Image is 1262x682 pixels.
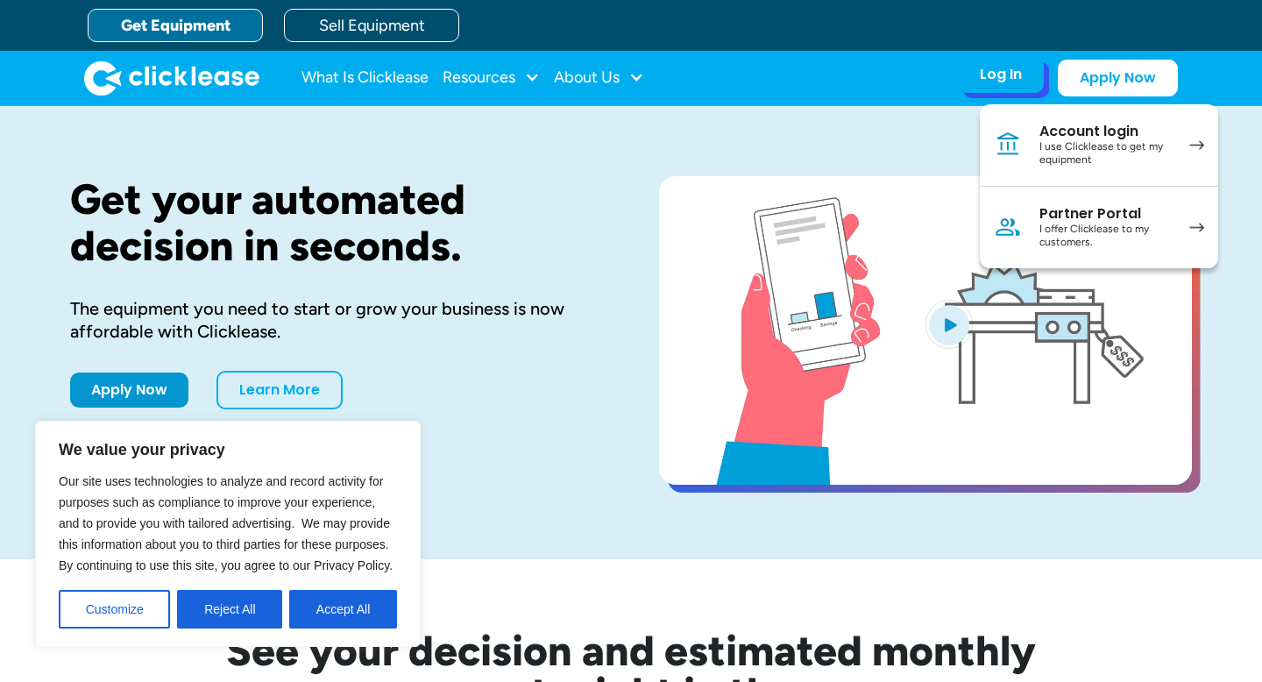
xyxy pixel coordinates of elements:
[925,300,973,349] img: Blue play button logo on a light blue circular background
[84,60,259,96] img: Clicklease logo
[994,131,1022,159] img: Bank icon
[980,66,1022,83] div: Log In
[59,439,397,460] p: We value your privacy
[659,176,1192,485] a: open lightbox
[59,474,393,572] span: Our site uses technologies to analyze and record activity for purposes such as compliance to impr...
[301,60,429,96] a: What Is Clicklease
[1039,140,1172,167] div: I use Clicklease to get my equipment
[994,213,1022,241] img: Person icon
[980,104,1218,268] nav: Log In
[1039,205,1172,223] div: Partner Portal
[216,371,343,409] a: Learn More
[289,590,397,629] button: Accept All
[284,9,459,42] a: Sell Equipment
[980,187,1218,268] a: Partner PortalI offer Clicklease to my customers.
[84,60,259,96] a: home
[1039,223,1172,250] div: I offer Clicklease to my customers.
[177,590,282,629] button: Reject All
[88,9,263,42] a: Get Equipment
[70,373,188,408] a: Apply Now
[70,176,603,269] h1: Get your automated decision in seconds.
[1039,123,1172,140] div: Account login
[443,60,540,96] div: Resources
[1189,140,1204,150] img: arrow
[980,104,1218,187] a: Account loginI use Clicklease to get my equipment
[554,60,644,96] div: About Us
[35,421,421,647] div: We value your privacy
[1058,60,1178,96] a: Apply Now
[59,590,170,629] button: Customize
[1189,223,1204,232] img: arrow
[70,297,603,343] div: The equipment you need to start or grow your business is now affordable with Clicklease.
